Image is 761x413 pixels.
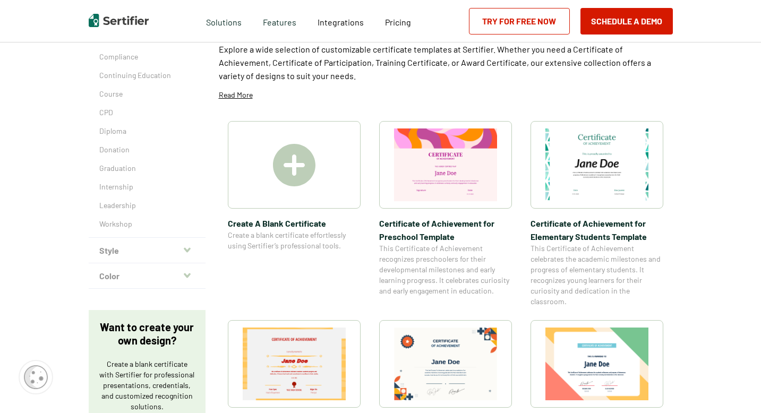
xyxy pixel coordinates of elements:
[580,8,673,35] button: Schedule a Demo
[708,362,761,413] iframe: Chat Widget
[99,200,195,211] a: Leadership
[318,17,364,27] span: Integrations
[394,328,497,400] img: Certificate of Achievement for Graduation
[469,8,570,35] a: Try for Free Now
[219,42,673,82] p: Explore a wide selection of customizable certificate templates at Sertifier. Whether you need a C...
[89,238,206,263] button: Style
[318,14,364,28] a: Integrations
[24,365,48,389] img: Cookie Popup Icon
[219,90,253,100] p: Read More
[531,243,663,307] span: This Certificate of Achievement celebrates the academic milestones and progress of elementary stu...
[385,17,411,27] span: Pricing
[99,144,195,155] a: Donation
[263,14,296,28] span: Features
[394,128,497,201] img: Certificate of Achievement for Preschool Template
[379,217,512,243] span: Certificate of Achievement for Preschool Template
[379,243,512,296] span: This Certificate of Achievement recognizes preschoolers for their developmental milestones and ea...
[99,89,195,99] a: Course
[545,128,648,201] img: Certificate of Achievement for Elementary Students Template
[99,51,195,62] a: Compliance
[228,217,361,230] span: Create A Blank Certificate
[206,14,242,28] span: Solutions
[99,163,195,174] a: Graduation
[89,263,206,289] button: Color
[99,359,195,412] p: Create a blank certificate with Sertifier for professional presentations, credentials, and custom...
[379,121,512,307] a: Certificate of Achievement for Preschool TemplateCertificate of Achievement for Preschool Templat...
[99,219,195,229] a: Workshop
[531,217,663,243] span: Certificate of Achievement for Elementary Students Template
[228,230,361,251] span: Create a blank certificate effortlessly using Sertifier’s professional tools.
[273,144,315,186] img: Create A Blank Certificate
[99,182,195,192] a: Internship
[99,126,195,136] a: Diploma
[531,121,663,307] a: Certificate of Achievement for Elementary Students TemplateCertificate of Achievement for Element...
[99,70,195,81] a: Continuing Education
[99,107,195,118] a: CPD
[385,14,411,28] a: Pricing
[243,328,346,400] img: Certificate of Achievement for Students Template
[99,321,195,347] p: Want to create your own design?
[89,14,149,27] img: Sertifier | Digital Credentialing Platform
[89,14,206,238] div: Theme
[545,328,648,400] img: Certificate of Achievement for Kindergarten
